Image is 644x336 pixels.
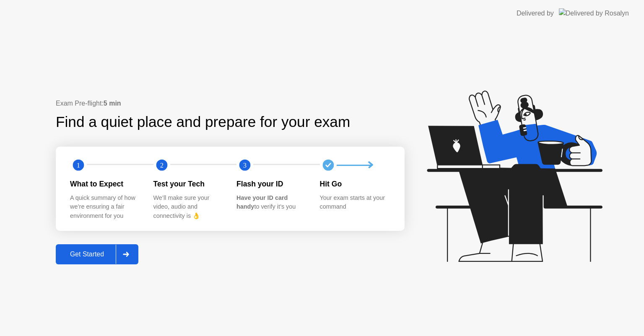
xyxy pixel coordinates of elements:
[236,194,288,210] b: Have your ID card handy
[236,194,306,212] div: to verify it’s you
[320,194,390,212] div: Your exam starts at your command
[320,178,390,189] div: Hit Go
[56,244,138,264] button: Get Started
[517,8,554,18] div: Delivered by
[559,8,629,18] img: Delivered by Rosalyn
[56,111,351,133] div: Find a quiet place and prepare for your exam
[160,161,163,169] text: 2
[56,98,405,109] div: Exam Pre-flight:
[153,194,223,221] div: We’ll make sure your video, audio and connectivity is 👌
[236,178,306,189] div: Flash your ID
[77,161,80,169] text: 1
[153,178,223,189] div: Test your Tech
[104,100,121,107] b: 5 min
[243,161,247,169] text: 3
[70,194,140,221] div: A quick summary of how we’re ensuring a fair environment for you
[70,178,140,189] div: What to Expect
[58,251,116,258] div: Get Started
